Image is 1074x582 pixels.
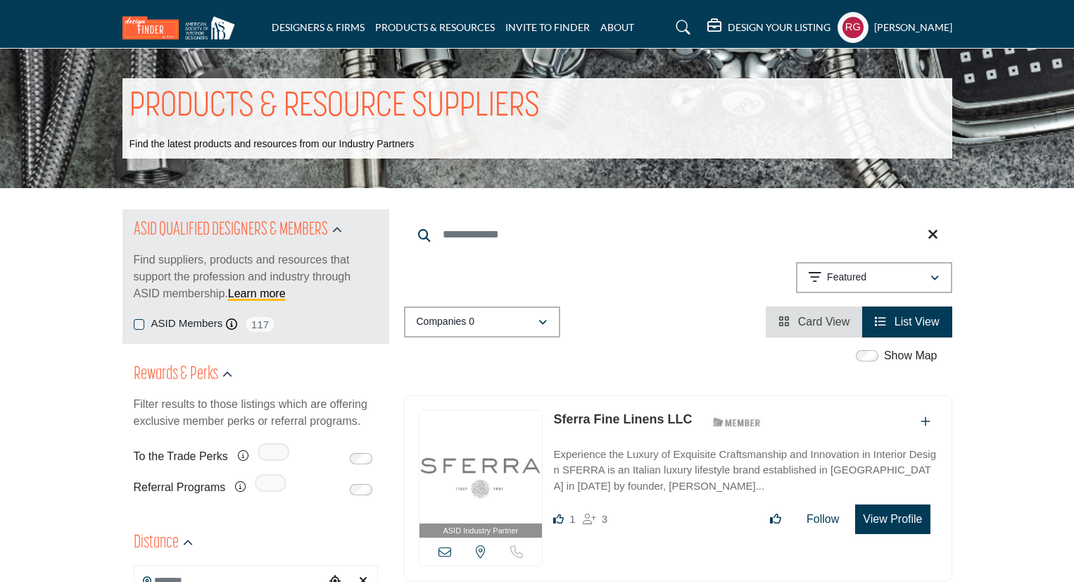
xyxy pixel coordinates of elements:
h2: Rewards & Perks [134,362,218,388]
p: Companies 0 [417,315,475,329]
button: Featured [796,262,952,293]
p: Find the latest products and resources from our Industry Partners [129,137,415,151]
img: Sferra Fine Linens LLC [419,411,543,524]
input: Search Keyword [404,218,952,252]
div: DESIGN YOUR LISTING [707,19,830,36]
a: Search [662,16,700,39]
input: Switch to Referral Programs [350,484,372,495]
a: Sferra Fine Linens LLC [553,412,692,426]
li: Card View [766,307,862,338]
button: View Profile [855,504,930,534]
a: DESIGNERS & FIRMS [272,21,365,33]
p: Sferra Fine Linens LLC [553,410,692,429]
a: PRODUCTS & RESOURCES [375,21,495,33]
label: Show Map [884,347,937,364]
i: Like [553,514,564,524]
h2: Distance [134,531,179,556]
label: Referral Programs [134,475,226,500]
label: To the Trade Perks [134,444,228,469]
p: Find suppliers, products and resources that support the profession and industry through ASID memb... [134,252,378,302]
p: Experience the Luxury of Exquisite Craftsmanship and Innovation in Interior Design SFERRA is an I... [553,447,937,495]
a: Experience the Luxury of Exquisite Craftsmanship and Innovation in Interior Design SFERRA is an I... [553,438,937,495]
a: View List [875,316,939,328]
label: ASID Members [151,316,223,332]
li: List View [862,307,952,338]
span: 117 [244,316,276,333]
a: ABOUT [600,21,634,33]
h2: ASID QUALIFIED DESIGNERS & MEMBERS [134,218,328,243]
img: ASID Members Badge Icon [705,414,769,431]
button: Follow [797,505,848,533]
h5: [PERSON_NAME] [874,20,952,35]
button: Show hide supplier dropdown [838,12,868,43]
a: INVITE TO FINDER [505,21,590,33]
button: Companies 0 [404,307,560,338]
a: Add To List [921,416,930,428]
h5: DESIGN YOUR LISTING [728,21,830,34]
span: Card View [798,316,850,328]
div: Followers [583,511,607,528]
span: List View [895,316,940,328]
h1: PRODUCTS & RESOURCE SUPPLIERS [129,85,540,129]
input: Switch to To the Trade Perks [350,453,372,464]
img: Site Logo [122,16,242,39]
a: View Card [778,316,849,328]
button: Like listing [761,505,790,533]
p: Filter results to those listings which are offering exclusive member perks or referral programs. [134,396,378,430]
a: Learn more [228,287,286,299]
span: 3 [602,513,607,525]
span: ASID Industry Partner [443,525,518,537]
input: ASID Members checkbox [134,319,144,330]
span: 1 [569,513,575,525]
p: Featured [827,271,866,285]
a: ASID Industry Partner [419,411,543,538]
